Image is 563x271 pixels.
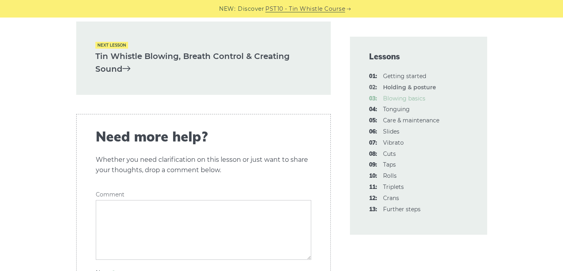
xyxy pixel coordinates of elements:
p: Whether you need clarification on this lesson or just want to share your thoughts, drop a comment... [96,155,311,175]
span: NEW: [219,4,235,14]
span: 10: [369,171,377,181]
a: 11:Triplets [383,183,404,190]
a: 03:Blowing basics [383,95,425,102]
span: 13: [369,205,377,214]
span: Next lesson [95,42,128,49]
a: 06:Slides [383,128,399,135]
a: 07:Vibrato [383,139,404,146]
span: 02: [369,83,377,92]
a: 04:Tonguing [383,106,410,113]
span: 07: [369,138,377,148]
span: Need more help? [96,129,311,145]
a: 09:Taps [383,161,396,168]
span: 04: [369,105,377,114]
span: 08: [369,149,377,159]
a: 13:Further steps [383,206,421,213]
a: PST10 - Tin Whistle Course [265,4,345,14]
span: 12: [369,194,377,203]
a: 05:Care & maintenance [383,117,439,124]
label: Comment [96,191,311,198]
a: Tin Whistle Blowing, Breath Control & Creating Sound [95,50,312,76]
a: 10:Rolls [383,172,397,179]
a: 12:Crans [383,194,399,202]
a: 01:Getting started [383,73,426,80]
span: 11: [369,183,377,192]
span: Discover [238,4,264,14]
span: 05: [369,116,377,126]
span: Lessons [369,51,468,62]
span: 09: [369,160,377,170]
span: 01: [369,72,377,81]
span: 03: [369,94,377,104]
span: 06: [369,127,377,137]
a: 08:Cuts [383,150,396,157]
strong: Holding & posture [383,84,436,91]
